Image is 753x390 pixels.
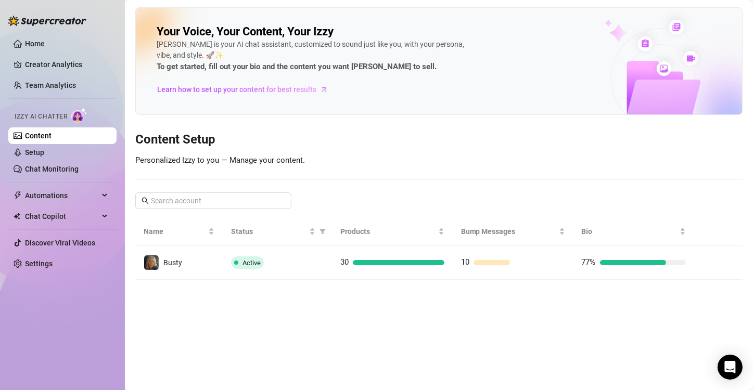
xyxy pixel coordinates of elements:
span: filter [317,224,328,239]
input: Search account [151,195,277,206]
img: ai-chatter-content-library-cLFOSyPT.png [581,8,742,114]
span: 77% [582,257,596,267]
th: Bio [573,217,694,246]
div: Open Intercom Messenger [718,355,743,380]
th: Name [135,217,223,246]
a: Creator Analytics [25,56,108,73]
span: 10 [461,257,469,267]
a: Team Analytics [25,81,76,89]
span: search [142,197,149,204]
a: Learn how to set up your content for best results [157,81,336,98]
span: Personalized Izzy to you — Manage your content. [135,155,305,165]
a: Settings [25,259,53,268]
span: Automations [25,187,99,204]
span: Izzy AI Chatter [15,112,67,122]
h2: Your Voice, Your Content, Your Izzy [157,24,334,39]
span: 30 [340,257,349,267]
a: Content [25,132,52,140]
a: Chat Monitoring [25,165,79,173]
th: Products [332,217,453,246]
th: Bump Messages [453,217,573,246]
span: thunderbolt [14,191,22,200]
img: logo-BBDzfeDw.svg [8,16,86,26]
img: Busty [144,255,159,270]
div: [PERSON_NAME] is your AI chat assistant, customized to sound just like you, with your persona, vi... [157,39,469,73]
strong: To get started, fill out your bio and the content you want [PERSON_NAME] to sell. [157,62,437,71]
span: arrow-right [319,84,329,95]
a: Setup [25,148,44,157]
img: Chat Copilot [14,213,20,220]
span: Bump Messages [461,226,557,237]
th: Status [223,217,332,246]
span: filter [320,228,326,235]
span: Name [144,226,206,237]
span: Active [243,259,261,267]
span: Busty [163,258,182,267]
a: Home [25,40,45,48]
span: Products [340,226,436,237]
span: Chat Copilot [25,208,99,225]
h3: Content Setup [135,132,743,148]
img: AI Chatter [71,108,87,123]
span: Bio [582,226,678,237]
span: Learn how to set up your content for best results [157,84,316,95]
a: Discover Viral Videos [25,239,95,247]
span: Status [231,226,307,237]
